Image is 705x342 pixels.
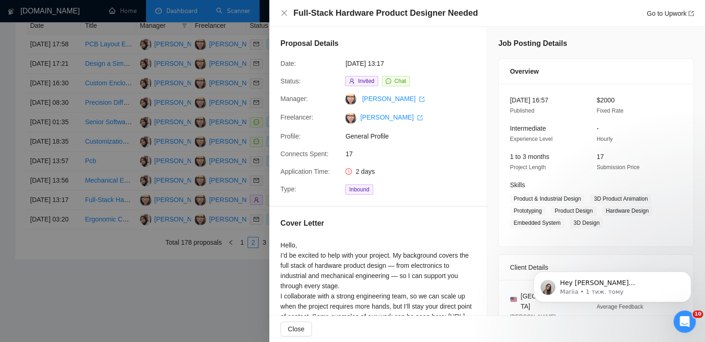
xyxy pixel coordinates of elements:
[280,133,301,140] span: Profile:
[510,108,534,114] span: Published
[362,95,425,102] a: [PERSON_NAME] export
[647,10,694,17] a: Go to Upworkexport
[293,7,478,19] h4: Full-Stack Hardware Product Designer Needed
[510,194,584,204] span: Product & Industrial Design
[692,310,703,318] span: 10
[280,168,330,175] span: Application Time:
[688,11,694,16] span: export
[280,114,313,121] span: Freelancer:
[417,115,423,120] span: export
[597,136,613,142] span: Hourly
[280,60,296,67] span: Date:
[288,324,305,334] span: Close
[590,194,651,204] span: 3D Product Animation
[356,168,375,175] span: 2 days
[597,108,623,114] span: Fixed Rate
[510,153,549,160] span: 1 to 3 months
[602,206,653,216] span: Hardware Design
[597,153,604,160] span: 17
[345,131,484,141] span: General Profile
[510,164,546,171] span: Project Length
[510,136,553,142] span: Experience Level
[345,168,352,175] span: clock-circle
[510,255,682,280] div: Client Details
[345,184,373,195] span: Inbound
[498,38,567,49] h5: Job Posting Details
[280,9,288,17] button: Close
[510,66,539,76] span: Overview
[520,252,705,317] iframe: Intercom notifications повідомлення
[358,78,374,84] span: Invited
[510,96,548,104] span: [DATE] 16:57
[394,78,406,84] span: Chat
[345,113,356,124] img: c1EWoXgsOV8R0BA8fxa_N46MDR1AGPbkr0AdiEBYf1ZQMUe4LnEEu2Zo7ozPG9AcGw
[510,314,559,320] span: [PERSON_NAME] -
[597,164,640,171] span: Submission Price
[673,310,696,333] iframe: Intercom live chat
[280,9,288,17] span: close
[510,125,546,132] span: Intermediate
[280,38,338,49] h5: Proposal Details
[510,206,546,216] span: Prototyping
[280,150,329,158] span: Connects Spent:
[280,218,324,229] h5: Cover Letter
[570,218,603,228] span: 3D Design
[510,218,564,228] span: Embedded System
[345,58,484,69] span: [DATE] 13:17
[280,185,296,193] span: Type:
[551,206,597,216] span: Product Design
[345,149,484,159] span: 17
[280,77,301,85] span: Status:
[280,322,312,336] button: Close
[510,296,517,303] img: 🇺🇸
[349,78,355,84] span: user-add
[360,114,423,121] a: [PERSON_NAME] export
[597,96,615,104] span: $2000
[386,78,391,84] span: message
[419,96,425,102] span: export
[597,125,599,132] span: -
[280,95,308,102] span: Manager:
[510,181,525,189] span: Skills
